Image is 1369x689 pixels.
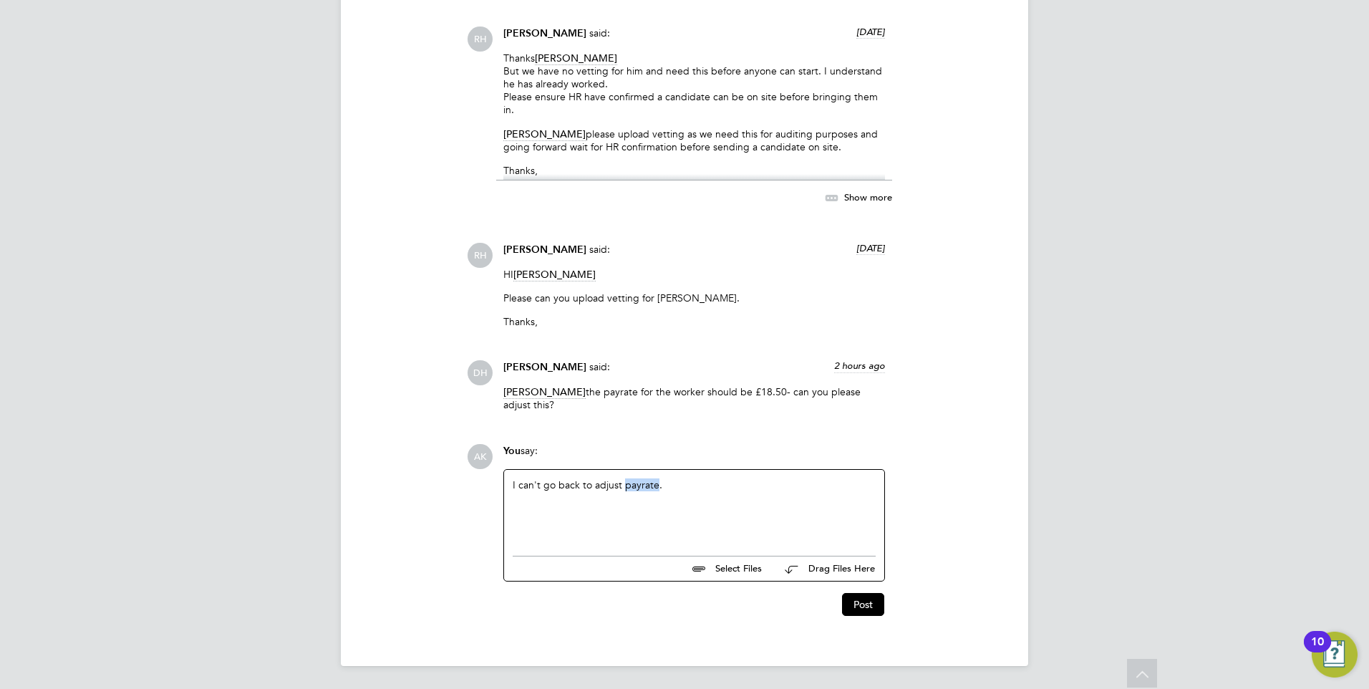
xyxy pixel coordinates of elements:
div: say: [503,444,885,469]
span: said: [589,360,610,373]
span: You [503,445,521,457]
span: RH [468,26,493,52]
p: Thanks, [503,164,885,177]
span: [PERSON_NAME] [503,127,586,141]
p: Please can you upload vetting for [PERSON_NAME]. [503,291,885,304]
span: 2 hours ago [834,360,885,372]
p: please upload vetting as we need this for auditing purposes and going forward wait for HR confirm... [503,127,885,153]
span: [DATE] [856,242,885,254]
p: HI [503,268,885,281]
span: [PERSON_NAME] [503,27,586,39]
button: Drag Files Here [773,554,876,584]
span: [PERSON_NAME] [503,361,586,373]
span: [PERSON_NAME] [513,268,596,281]
p: the payrate for the worker should be £18.50- can you please adjust this? [503,385,885,411]
span: said: [589,243,610,256]
span: Show more [844,191,892,203]
p: Thanks, [503,315,885,328]
span: RH [468,243,493,268]
div: 10 [1311,642,1324,660]
p: Thanks But we have no vetting for him and need this before anyone can start. I understand he has ... [503,52,885,117]
button: Post [842,593,884,616]
span: [PERSON_NAME] [535,52,617,65]
span: [PERSON_NAME] [503,244,586,256]
span: DH [468,360,493,385]
span: said: [589,26,610,39]
span: [DATE] [856,26,885,38]
button: Open Resource Center, 10 new notifications [1312,632,1358,678]
div: I can't go back to adjust payrate. [513,478,876,540]
span: AK [468,444,493,469]
span: [PERSON_NAME] [503,385,586,399]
